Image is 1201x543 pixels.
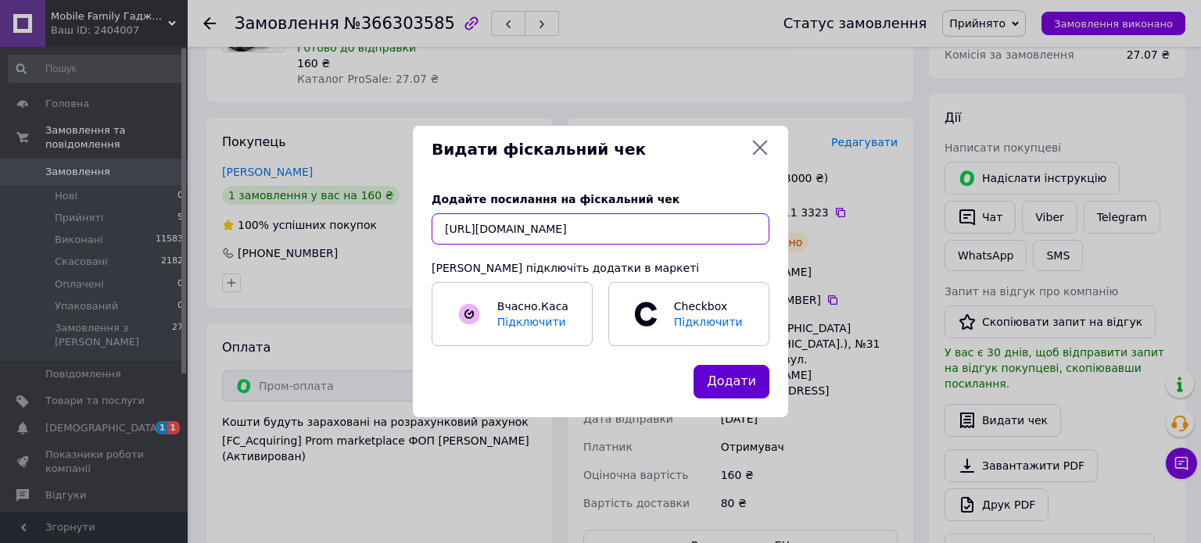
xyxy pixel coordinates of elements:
[497,316,566,328] span: Підключити
[432,138,744,161] span: Видати фіскальний чек
[432,213,769,245] input: URL чека
[608,282,769,346] a: CheckboxПідключити
[432,260,769,276] div: [PERSON_NAME] підключіть додатки в маркеті
[666,298,752,330] span: Checkbox
[674,316,743,328] span: Підключити
[497,300,568,313] span: Вчасно.Каса
[432,193,679,205] span: Додайте посилання на фіскальний чек
[432,282,593,346] a: Вчасно.КасаПідключити
[694,365,769,398] button: Додати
